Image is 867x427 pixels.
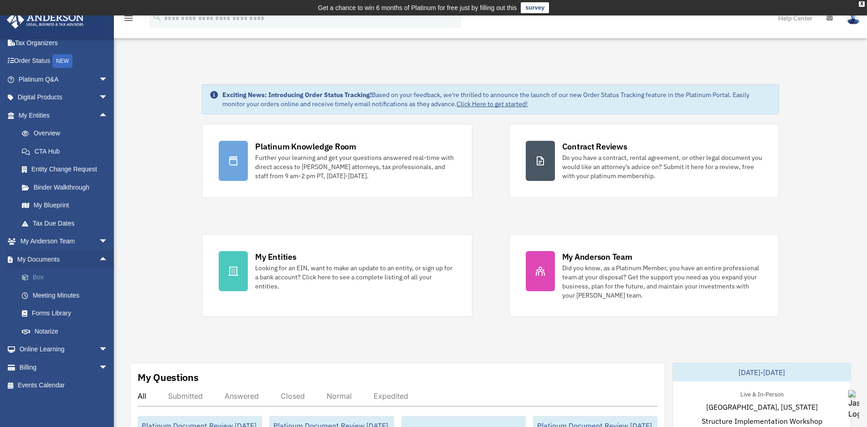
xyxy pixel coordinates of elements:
[99,70,117,89] span: arrow_drop_down
[168,391,203,401] div: Submitted
[6,340,122,359] a: Online Learningarrow_drop_down
[562,251,632,262] div: My Anderson Team
[255,251,296,262] div: My Entities
[6,34,122,52] a: Tax Organizers
[202,234,472,317] a: My Entities Looking for an EIN, want to make an update to an entity, or sign up for a bank accoun...
[99,88,117,107] span: arrow_drop_down
[6,70,122,88] a: Platinum Q&Aarrow_drop_down
[509,234,779,317] a: My Anderson Team Did you know, as a Platinum Member, you have an entire professional team at your...
[6,358,122,376] a: Billingarrow_drop_down
[281,391,305,401] div: Closed
[859,1,865,7] div: close
[222,91,372,99] strong: Exciting News: Introducing Order Status Tracking!
[6,88,122,107] a: Digital Productsarrow_drop_down
[6,376,122,395] a: Events Calendar
[318,2,517,13] div: Get a chance to win 6 months of Platinum for free just by filling out this
[846,11,860,25] img: User Pic
[13,304,122,323] a: Forms Library
[457,100,528,108] a: Click Here to get started!
[13,322,122,340] a: Notarize
[255,153,455,180] div: Further your learning and get your questions answered real-time with direct access to [PERSON_NAM...
[13,214,122,232] a: Tax Due Dates
[99,106,117,125] span: arrow_drop_up
[13,142,122,160] a: CTA Hub
[4,11,87,29] img: Anderson Advisors Platinum Portal
[99,340,117,359] span: arrow_drop_down
[562,141,627,152] div: Contract Reviews
[374,391,408,401] div: Expedited
[521,2,549,13] a: survey
[13,196,122,215] a: My Blueprint
[562,153,762,180] div: Do you have a contract, rental agreement, or other legal document you would like an attorney's ad...
[6,52,122,71] a: Order StatusNEW
[222,90,771,108] div: Based on your feedback, we're thrilled to announce the launch of our new Order Status Tracking fe...
[6,250,122,268] a: My Documentsarrow_drop_up
[99,250,117,269] span: arrow_drop_up
[123,13,134,24] i: menu
[99,358,117,377] span: arrow_drop_down
[225,391,259,401] div: Answered
[52,54,72,68] div: NEW
[138,370,199,384] div: My Questions
[255,263,455,291] div: Looking for an EIN, want to make an update to an entity, or sign up for a bank account? Click her...
[6,106,122,124] a: My Entitiesarrow_drop_up
[13,268,122,287] a: Box
[509,124,779,198] a: Contract Reviews Do you have a contract, rental agreement, or other legal document you would like...
[702,416,822,427] span: Structure Implementation Workshop
[13,160,122,179] a: Entity Change Request
[13,124,122,143] a: Overview
[562,263,762,300] div: Did you know, as a Platinum Member, you have an entire professional team at your disposal? Get th...
[6,232,122,251] a: My Anderson Teamarrow_drop_down
[327,391,352,401] div: Normal
[123,16,134,24] a: menu
[13,286,122,304] a: Meeting Minutes
[706,401,818,412] span: [GEOGRAPHIC_DATA], [US_STATE]
[138,391,146,401] div: All
[99,232,117,251] span: arrow_drop_down
[152,12,162,22] i: search
[13,178,122,196] a: Binder Walkthrough
[255,141,356,152] div: Platinum Knowledge Room
[673,363,851,381] div: [DATE]-[DATE]
[202,124,472,198] a: Platinum Knowledge Room Further your learning and get your questions answered real-time with dire...
[733,389,791,398] div: Live & In-Person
